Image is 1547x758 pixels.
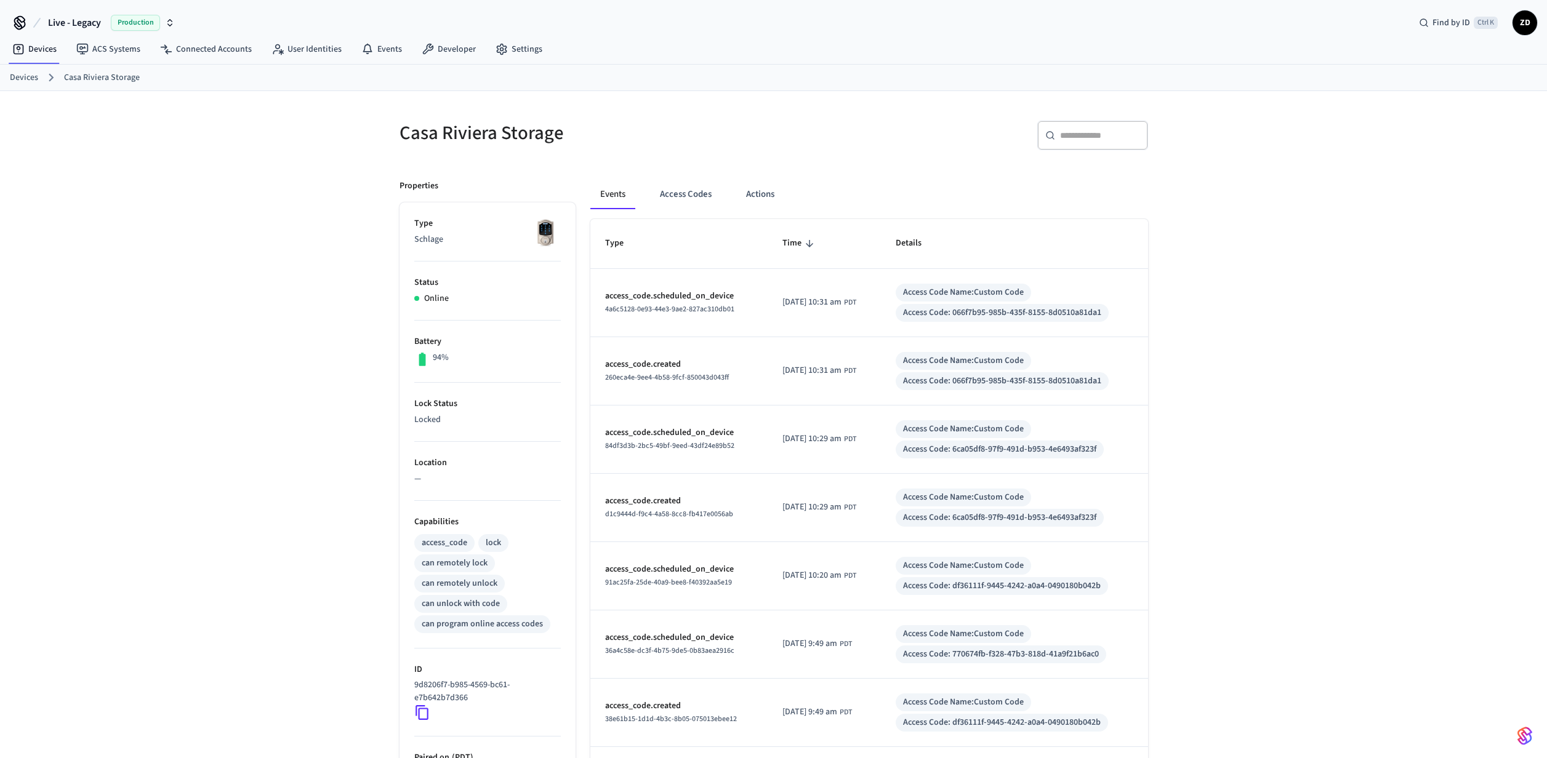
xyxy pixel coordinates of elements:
[605,441,734,451] span: 84df3d3b-2bc5-49bf-9eed-43df24e89b52
[1432,17,1470,29] span: Find by ID
[605,290,753,303] p: access_code.scheduled_on_device
[1517,726,1532,746] img: SeamLogoGradient.69752ec5.svg
[414,276,561,289] p: Status
[782,364,842,377] span: [DATE] 10:31 am
[422,537,467,549] div: access_code
[903,286,1024,299] div: Access Code Name: Custom Code
[903,716,1101,729] div: Access Code: df36111f-9445-4242-a0a4-0490180b042b
[422,618,543,631] div: can program online access codes
[903,511,1096,524] div: Access Code: 6ca05df8-97f9-491d-b953-4e6493af323f
[605,577,732,588] span: 91ac25fa-25de-40a9-bee8-f40392aa5e19
[903,559,1024,572] div: Access Code Name: Custom Code
[782,364,856,377] div: PST8PDT
[352,38,412,60] a: Events
[422,577,497,590] div: can remotely unlock
[262,38,352,60] a: User Identities
[486,537,501,549] div: lock
[66,38,150,60] a: ACS Systems
[903,491,1024,504] div: Access Code Name: Custom Code
[414,413,561,426] p: Locked
[412,38,486,60] a: Developer
[782,637,852,650] div: PST8PDT
[903,306,1101,319] div: Access Code: 066f7b95-985b-435f-8155-8d0510a81da1
[782,569,842,582] span: [DATE] 10:20 am
[903,696,1024,709] div: Access Code Name: Custom Code
[111,15,160,31] span: Production
[433,351,449,364] p: 94%
[605,234,640,253] span: Type
[903,628,1024,640] div: Access Code Name: Custom Code
[605,645,734,656] span: 36a4c58e-dc3f-4b75-9de5-0b83aea2916c
[782,501,856,514] div: PST8PDT
[605,304,734,314] span: 4a6c5128-0e93-44e3-9ae2-827ac310db01
[903,354,1024,367] div: Access Code Name: Custom Code
[605,358,753,371] p: access_code.created
[605,495,753,508] p: access_code.created
[422,557,488,570] div: can remotely lock
[414,679,556,704] p: 9d8206f7-b985-4569-bc61-e7b642b7d366
[782,234,818,253] span: Time
[605,714,737,724] span: 38e61b15-1d1d-4b3c-8b05-075013ebee12
[605,509,733,519] span: d1c9444d-f9c4-4a58-8cc8-fb417e0056ab
[782,296,856,309] div: PST8PDT
[903,423,1024,436] div: Access Code Name: Custom Code
[590,180,1148,209] div: ant example
[782,433,856,445] div: PST8PDT
[414,473,561,485] p: —
[64,71,140,84] a: Casa Riviera Storage
[840,707,852,718] span: PDT
[486,38,552,60] a: Settings
[1474,17,1498,29] span: Ctrl K
[414,233,561,246] p: Schlage
[414,516,561,529] p: Capabilities
[844,502,856,513] span: PDT
[605,426,753,439] p: access_code.scheduled_on_device
[782,569,856,582] div: PST8PDT
[605,372,729,383] span: 260eca4e-9ee4-4b58-9fcf-850043d043ff
[1513,10,1537,35] button: ZD
[414,397,561,410] p: Lock Status
[2,38,66,60] a: Devices
[844,365,856,377] span: PDT
[782,637,837,650] span: [DATE] 9:49 am
[1514,12,1536,34] span: ZD
[844,434,856,445] span: PDT
[414,663,561,676] p: ID
[48,15,101,30] span: Live - Legacy
[605,563,753,576] p: access_code.scheduled_on_device
[605,700,753,712] p: access_code.created
[424,292,449,305] p: Online
[400,180,438,193] p: Properties
[782,706,837,719] span: [DATE] 9:49 am
[782,501,842,514] span: [DATE] 10:29 am
[530,217,561,248] img: Schlage Sense Smart Deadbolt with Camelot Trim, Front
[903,375,1101,388] div: Access Code: 066f7b95-985b-435f-8155-8d0510a81da1
[903,580,1101,592] div: Access Code: df36111f-9445-4242-a0a4-0490180b042b
[903,443,1096,456] div: Access Code: 6ca05df8-97f9-491d-b953-4e6493af323f
[782,296,842,309] span: [DATE] 10:31 am
[590,180,635,209] button: Events
[150,38,262,60] a: Connected Accounts
[782,706,852,719] div: PST8PDT
[1409,12,1508,34] div: Find by IDCtrl K
[736,180,784,209] button: Actions
[414,457,561,469] p: Location
[400,121,766,146] h5: Casa Riviera Storage
[422,597,500,610] div: can unlock with code
[903,648,1099,661] div: Access Code: 770674fb-f328-47b3-818d-41a9f21b6ac0
[896,234,938,253] span: Details
[605,631,753,644] p: access_code.scheduled_on_device
[10,71,38,84] a: Devices
[414,335,561,348] p: Battery
[414,217,561,230] p: Type
[840,639,852,650] span: PDT
[650,180,721,209] button: Access Codes
[782,433,842,445] span: [DATE] 10:29 am
[844,297,856,308] span: PDT
[844,570,856,581] span: PDT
